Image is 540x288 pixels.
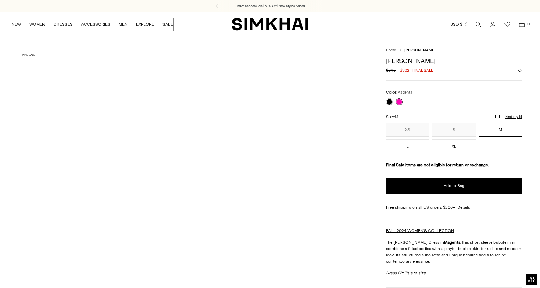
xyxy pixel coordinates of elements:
[136,17,154,32] a: EXPLORE
[518,68,522,72] button: Add to Wishlist
[386,89,412,96] label: Color:
[386,204,522,210] div: Free shipping on all US orders $200+
[404,48,436,53] span: [PERSON_NAME]
[386,239,522,264] p: The [PERSON_NAME] Dress in This short sleeve bubble mini combines a fitted bodice with a playful ...
[119,17,128,32] a: MEN
[386,48,396,53] a: Home
[54,17,73,32] a: DRESSES
[400,67,410,73] span: $322
[386,58,522,64] h1: [PERSON_NAME]
[500,17,514,31] a: Wishlist
[444,240,461,245] strong: Magenta.
[471,17,485,31] a: Open search modal
[386,139,429,153] button: L
[386,114,398,120] label: Size:
[386,271,427,275] em: Dress Fit: True to size.
[386,123,429,137] button: XS
[386,228,454,233] a: FALL 2024 WOMEN'S COLLECTION
[457,204,470,210] a: Details
[386,48,522,54] nav: breadcrumbs
[525,21,532,27] span: 0
[11,17,21,32] a: NEW
[432,139,476,153] button: XL
[397,90,412,95] span: Magenta
[386,67,396,73] s: $645
[479,123,522,137] button: M
[444,183,464,189] span: Add to Bag
[29,17,45,32] a: WOMEN
[232,17,308,31] a: SIMKHAI
[450,17,469,32] button: USD $
[515,17,529,31] a: Open cart modal
[395,115,398,119] span: M
[400,48,402,54] div: /
[432,123,476,137] button: S
[81,17,110,32] a: ACCESSORIES
[386,178,522,194] button: Add to Bag
[162,17,173,32] a: SALE
[486,17,500,31] a: Go to the account page
[386,162,489,167] strong: Final Sale items are not eligible for return or exchange.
